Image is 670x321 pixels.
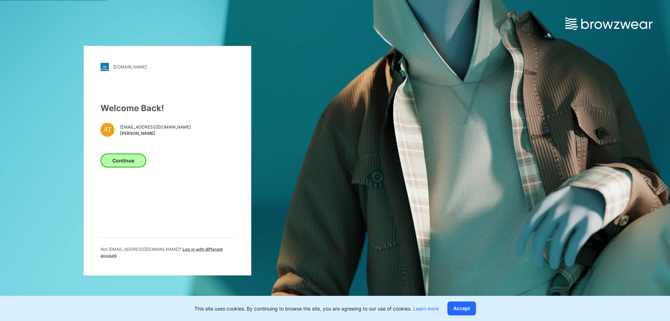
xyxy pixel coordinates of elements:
div: [DOMAIN_NAME] [113,64,147,70]
button: Continue [100,153,146,167]
a: Learn more [413,306,439,312]
button: Accept [447,301,476,315]
a: [DOMAIN_NAME] [100,63,234,71]
p: This site uses cookies. By continuing to browse the site, you are agreeing to our use of cookies. [194,305,439,312]
img: browzwear-logo.e42bd6dac1945053ebaf764b6aa21510.svg [565,17,653,30]
p: Not [EMAIL_ADDRESS][DOMAIN_NAME] ? [100,246,234,258]
div: AT [100,123,114,137]
span: [EMAIL_ADDRESS][DOMAIN_NAME] [120,124,191,130]
div: Welcome Back! [100,102,234,114]
img: stylezone-logo.562084cfcfab977791bfbf7441f1a819.svg [100,63,109,71]
span: [PERSON_NAME] [120,130,191,137]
